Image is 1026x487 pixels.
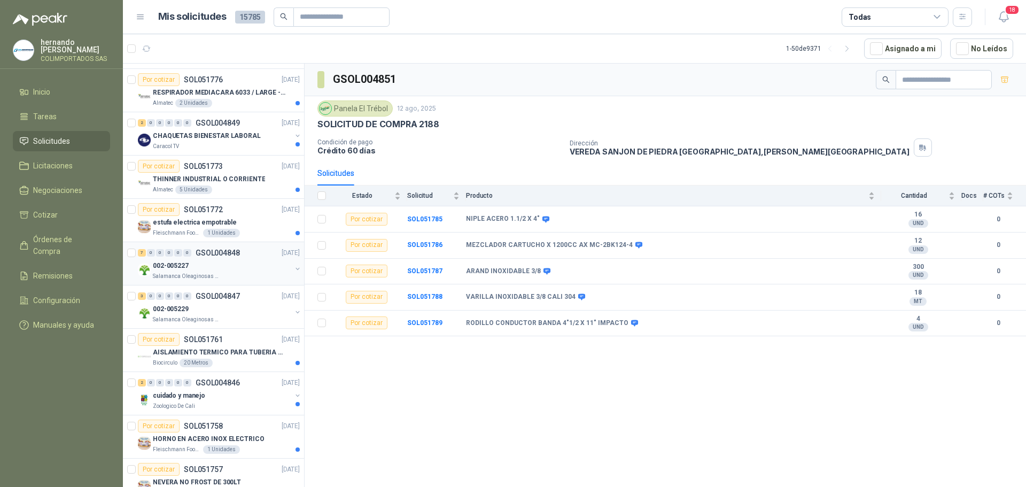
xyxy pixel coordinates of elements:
[153,174,265,184] p: THINNER INDUSTRIAL O CORRIENTE
[147,379,155,386] div: 0
[158,9,227,25] h1: Mis solicitudes
[983,240,1013,250] b: 0
[138,134,151,146] img: Company Logo
[196,292,240,300] p: GSOL004847
[908,271,928,280] div: UND
[174,379,182,386] div: 0
[33,209,58,221] span: Cotizar
[196,119,240,127] p: GSOL004849
[33,319,94,331] span: Manuales y ayuda
[33,86,50,98] span: Inicio
[881,192,946,199] span: Cantidad
[138,73,180,86] div: Por cotizar
[849,11,871,23] div: Todas
[153,315,220,324] p: Salamanca Oleaginosas SAS
[407,215,442,223] a: SOL051785
[153,131,261,141] p: CHAQUETAS BIENESTAR LABORAL
[346,265,387,277] div: Por cotizar
[184,422,223,430] p: SOL051758
[156,249,164,257] div: 0
[153,185,173,194] p: Almatec
[317,119,439,130] p: SOLICITUD DE COMPRA 2188
[33,270,73,282] span: Remisiones
[123,329,304,372] a: Por cotizarSOL051761[DATE] Company LogoAISLAMIENTO TERMICO PARA TUBERIA DE 8"Biocirculo20 Metros
[156,292,164,300] div: 0
[407,319,442,327] b: SOL051789
[41,38,110,53] p: hernando [PERSON_NAME]
[203,445,240,454] div: 1 Unidades
[13,205,110,225] a: Cotizar
[908,219,928,228] div: UND
[983,185,1026,206] th: # COTs
[881,289,955,297] b: 18
[174,292,182,300] div: 0
[153,391,205,401] p: cuidado y manejo
[570,140,910,147] p: Dirección
[123,156,304,199] a: Por cotizarSOL051773[DATE] Company LogoTHINNER INDUSTRIAL O CORRIENTEAlmatec5 Unidades
[196,379,240,386] p: GSOL004846
[147,119,155,127] div: 0
[317,138,561,146] p: Condición de pago
[153,445,201,454] p: Fleischmann Foods S.A.
[138,203,180,216] div: Por cotizar
[282,465,300,475] p: [DATE]
[1005,5,1020,15] span: 18
[983,292,1013,302] b: 0
[407,267,442,275] b: SOL051787
[153,261,189,271] p: 002-005227
[346,213,387,226] div: Por cotizar
[881,211,955,219] b: 16
[407,241,442,249] a: SOL051786
[346,239,387,252] div: Por cotizar
[153,402,195,411] p: Zoologico De Cali
[33,184,82,196] span: Negociaciones
[147,292,155,300] div: 0
[183,292,191,300] div: 0
[138,90,151,103] img: Company Logo
[33,234,100,257] span: Órdenes de Compra
[183,119,191,127] div: 0
[123,415,304,459] a: Por cotizarSOL051758[DATE] Company LogoHORNO EN ACERO INOX ELECTRICOFleischmann Foods S.A.1 Unidades
[961,185,983,206] th: Docs
[881,237,955,245] b: 12
[138,119,146,127] div: 2
[138,264,151,276] img: Company Logo
[786,40,856,57] div: 1 - 50 de 9371
[174,119,182,127] div: 0
[282,378,300,388] p: [DATE]
[153,304,189,314] p: 002-005229
[138,220,151,233] img: Company Logo
[983,192,1005,199] span: # COTs
[466,185,881,206] th: Producto
[466,319,628,328] b: RODILLO CONDUCTOR BANDA 4"1/2 X 11" IMPACTO
[13,131,110,151] a: Solicitudes
[183,249,191,257] div: 0
[235,11,265,24] span: 15785
[864,38,942,59] button: Asignado a mi
[13,156,110,176] a: Licitaciones
[138,379,146,386] div: 2
[203,229,240,237] div: 1 Unidades
[138,290,302,324] a: 3 0 0 0 0 0 GSOL004847[DATE] Company Logo002-005229Salamanca Oleaginosas SAS
[13,315,110,335] a: Manuales y ayuda
[165,119,173,127] div: 0
[332,185,407,206] th: Estado
[950,38,1013,59] button: No Leídos
[156,379,164,386] div: 0
[33,295,80,306] span: Configuración
[983,214,1013,225] b: 0
[13,40,34,60] img: Company Logo
[13,266,110,286] a: Remisiones
[466,241,633,250] b: MEZCLADOR CARTUCHO X 1200CC AX MC-2BK124-4
[13,82,110,102] a: Inicio
[407,192,451,199] span: Solicitud
[147,249,155,257] div: 0
[138,463,180,476] div: Por cotizar
[180,359,213,367] div: 20 Metros
[153,272,220,281] p: Salamanca Oleaginosas SAS
[320,103,331,114] img: Company Logo
[466,267,541,276] b: ARAND INOXIDABLE 3/8
[138,393,151,406] img: Company Logo
[138,160,180,173] div: Por cotizar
